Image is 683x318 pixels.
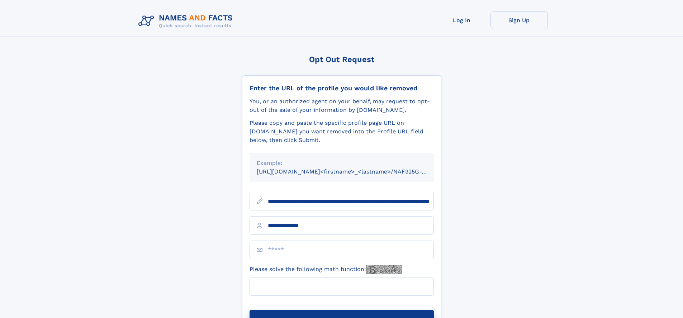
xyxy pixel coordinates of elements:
div: Example: [257,159,427,167]
div: Please copy and paste the specific profile page URL on [DOMAIN_NAME] you want removed into the Pr... [250,119,434,144]
a: Log In [433,11,490,29]
div: You, or an authorized agent on your behalf, may request to opt-out of the sale of your informatio... [250,97,434,114]
img: Logo Names and Facts [136,11,239,31]
div: Enter the URL of the profile you would like removed [250,84,434,92]
a: Sign Up [490,11,548,29]
small: [URL][DOMAIN_NAME]<firstname>_<lastname>/NAF325G-xxxxxxxx [257,168,447,175]
label: Please solve the following math function: [250,265,402,274]
div: Opt Out Request [242,55,441,64]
